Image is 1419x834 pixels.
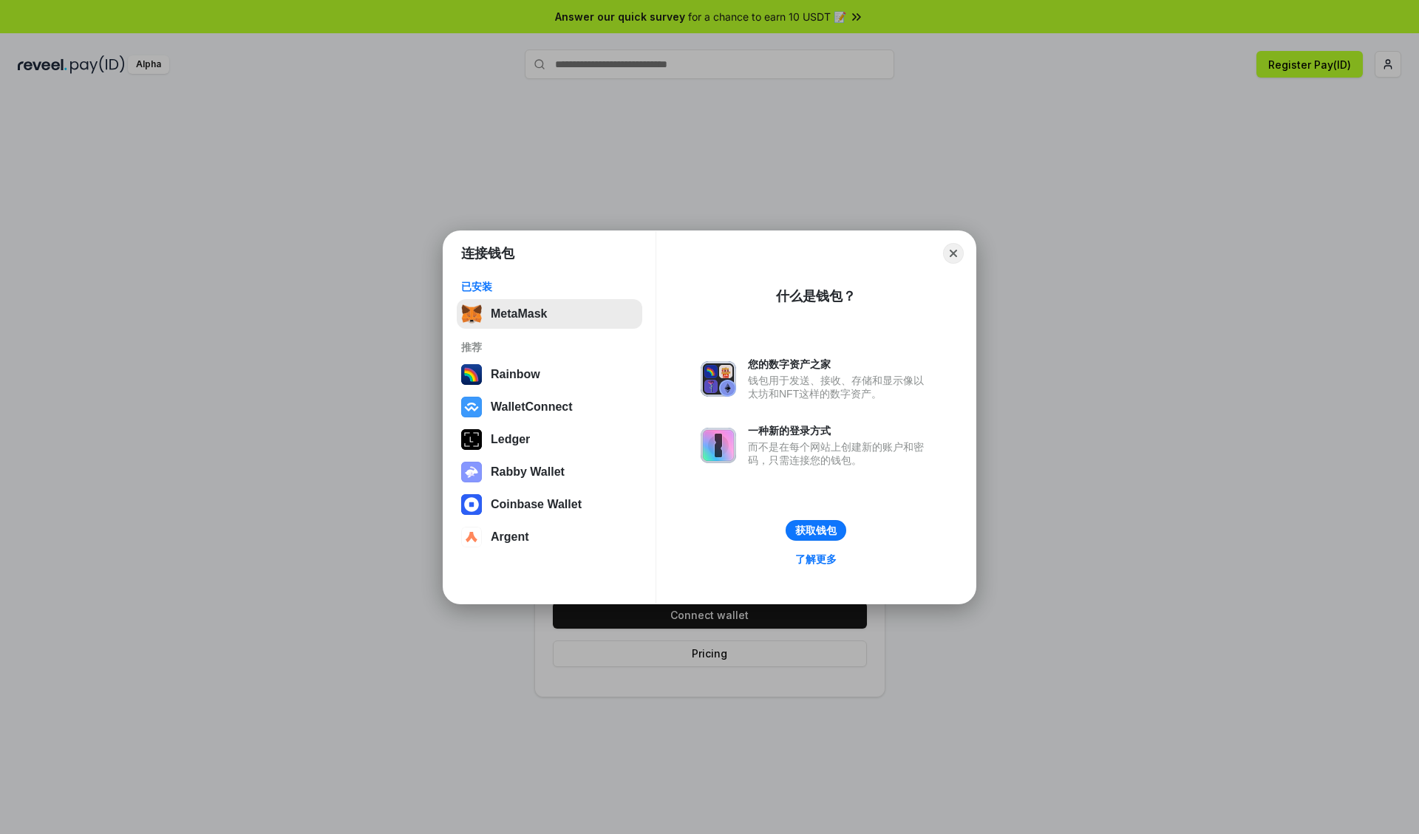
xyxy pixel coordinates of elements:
[461,280,638,293] div: 已安装
[748,374,931,400] div: 钱包用于发送、接收、存储和显示像以太坊和NFT这样的数字资产。
[491,400,573,414] div: WalletConnect
[461,527,482,547] img: svg+xml,%3Csvg%20width%3D%2228%22%20height%3D%2228%22%20viewBox%3D%220%200%2028%2028%22%20fill%3D...
[943,243,964,264] button: Close
[491,307,547,321] div: MetaMask
[461,494,482,515] img: svg+xml,%3Csvg%20width%3D%2228%22%20height%3D%2228%22%20viewBox%3D%220%200%2028%2028%22%20fill%3D...
[457,360,642,389] button: Rainbow
[461,462,482,482] img: svg+xml,%3Csvg%20xmlns%3D%22http%3A%2F%2Fwww.w3.org%2F2000%2Fsvg%22%20fill%3D%22none%22%20viewBox...
[461,245,514,262] h1: 连接钱包
[457,425,642,454] button: Ledger
[491,498,582,511] div: Coinbase Wallet
[491,530,529,544] div: Argent
[491,465,565,479] div: Rabby Wallet
[461,364,482,385] img: svg+xml,%3Csvg%20width%3D%22120%22%20height%3D%22120%22%20viewBox%3D%220%200%20120%20120%22%20fil...
[786,520,846,541] button: 获取钱包
[457,457,642,487] button: Rabby Wallet
[748,440,931,467] div: 而不是在每个网站上创建新的账户和密码，只需连接您的钱包。
[748,358,931,371] div: 您的数字资产之家
[457,490,642,519] button: Coinbase Wallet
[795,524,837,537] div: 获取钱包
[457,522,642,552] button: Argent
[457,299,642,329] button: MetaMask
[491,368,540,381] div: Rainbow
[776,287,856,305] div: 什么是钱包？
[461,397,482,417] img: svg+xml,%3Csvg%20width%3D%2228%22%20height%3D%2228%22%20viewBox%3D%220%200%2028%2028%22%20fill%3D...
[461,304,482,324] img: svg+xml,%3Csvg%20fill%3D%22none%22%20height%3D%2233%22%20viewBox%3D%220%200%2035%2033%22%20width%...
[748,424,931,437] div: 一种新的登录方式
[461,429,482,450] img: svg+xml,%3Csvg%20xmlns%3D%22http%3A%2F%2Fwww.w3.org%2F2000%2Fsvg%22%20width%3D%2228%22%20height%3...
[457,392,642,422] button: WalletConnect
[701,361,736,397] img: svg+xml,%3Csvg%20xmlns%3D%22http%3A%2F%2Fwww.w3.org%2F2000%2Fsvg%22%20fill%3D%22none%22%20viewBox...
[491,433,530,446] div: Ledger
[701,428,736,463] img: svg+xml,%3Csvg%20xmlns%3D%22http%3A%2F%2Fwww.w3.org%2F2000%2Fsvg%22%20fill%3D%22none%22%20viewBox...
[461,341,638,354] div: 推荐
[786,550,845,569] a: 了解更多
[795,553,837,566] div: 了解更多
